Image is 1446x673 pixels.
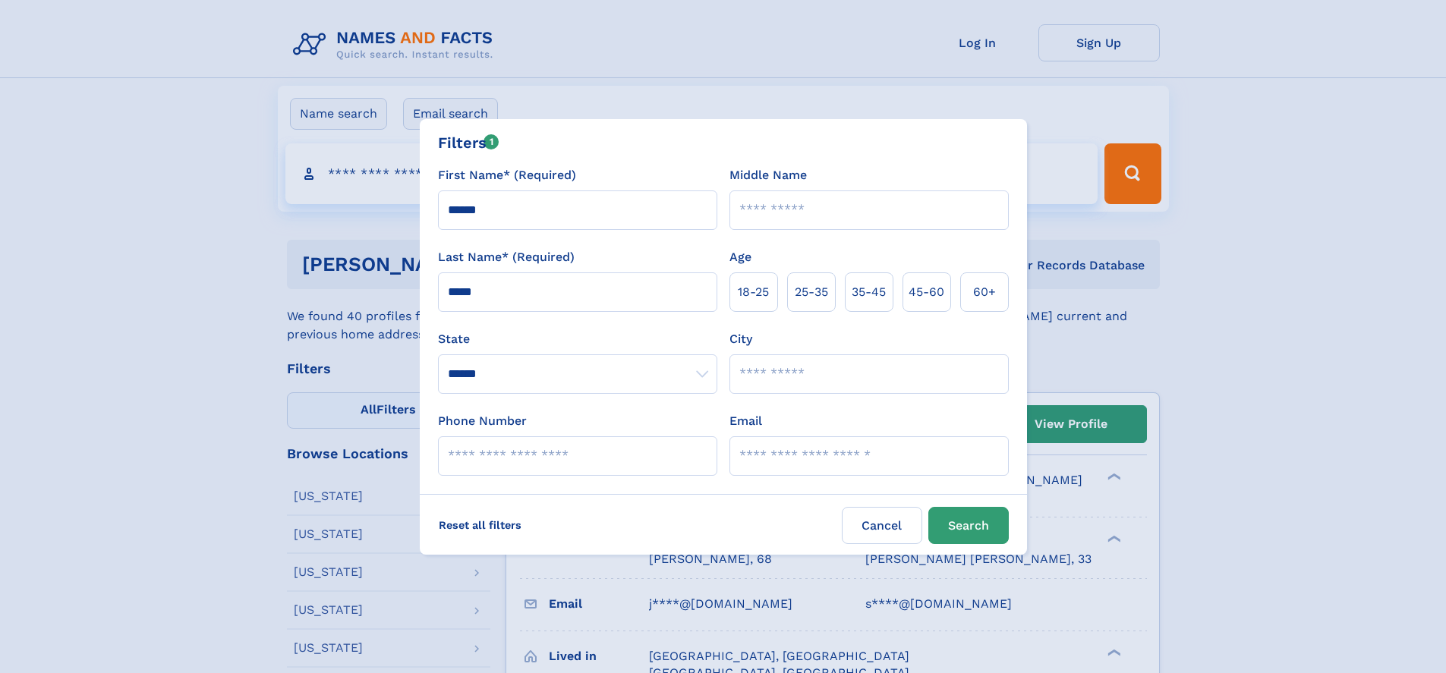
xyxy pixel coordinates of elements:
label: Reset all filters [429,507,531,543]
label: Age [729,248,751,266]
button: Search [928,507,1009,544]
span: 18‑25 [738,283,769,301]
span: 35‑45 [852,283,886,301]
div: Filters [438,131,499,154]
label: First Name* (Required) [438,166,576,184]
label: Phone Number [438,412,527,430]
span: 60+ [973,283,996,301]
span: 45‑60 [909,283,944,301]
label: City [729,330,752,348]
label: Last Name* (Required) [438,248,575,266]
label: Middle Name [729,166,807,184]
label: State [438,330,717,348]
label: Email [729,412,762,430]
span: 25‑35 [795,283,828,301]
label: Cancel [842,507,922,544]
